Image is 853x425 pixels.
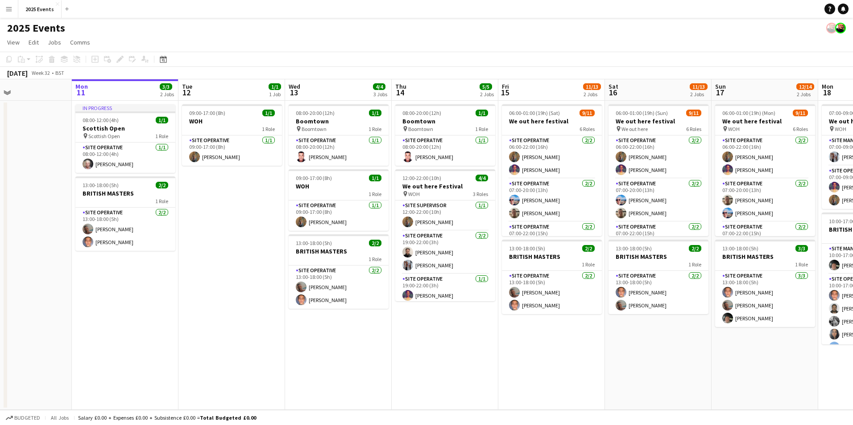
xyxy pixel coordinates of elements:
[7,69,28,78] div: [DATE]
[78,414,256,421] div: Salary £0.00 + Expenses £0.00 + Subsistence £0.00 =
[4,37,23,48] a: View
[29,38,39,46] span: Edit
[200,414,256,421] span: Total Budgeted £0.00
[44,37,65,48] a: Jobs
[7,38,20,46] span: View
[4,413,41,423] button: Budgeted
[18,0,62,18] button: 2025 Events
[7,21,65,35] h1: 2025 Events
[55,69,64,76] div: BST
[70,38,90,46] span: Comms
[25,37,42,48] a: Edit
[49,414,70,421] span: All jobs
[14,415,40,421] span: Budgeted
[66,37,94,48] a: Comms
[48,38,61,46] span: Jobs
[826,23,837,33] app-user-avatar: Josh Tutty
[29,69,52,76] span: Week 32
[835,23,846,33] app-user-avatar: Josh Tutty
